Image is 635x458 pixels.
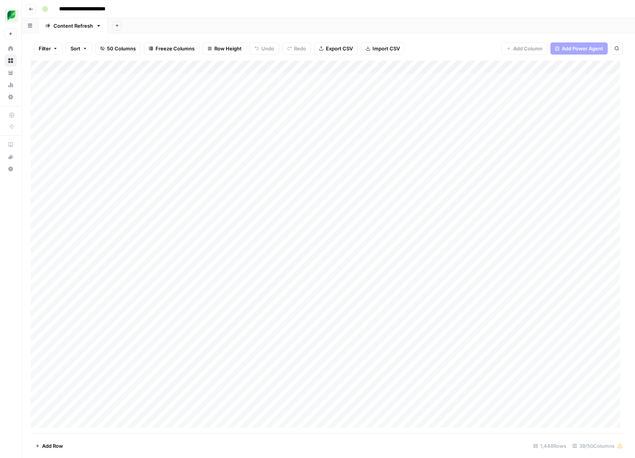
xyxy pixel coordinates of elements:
[361,42,405,55] button: Import CSV
[261,45,274,52] span: Undo
[214,45,242,52] span: Row Height
[53,22,93,30] div: Content Refresh
[203,42,247,55] button: Row Height
[373,45,400,52] span: Import CSV
[294,45,306,52] span: Redo
[282,42,311,55] button: Redo
[39,45,51,52] span: Filter
[5,151,17,163] button: What's new?
[31,440,68,452] button: Add Row
[66,42,92,55] button: Sort
[5,6,17,25] button: Workspace: SproutSocial
[39,18,108,33] a: Content Refresh
[5,55,17,67] a: Browse
[530,440,569,452] div: 1,448 Rows
[501,42,547,55] button: Add Column
[5,42,17,55] a: Home
[326,45,353,52] span: Export CSV
[42,442,63,450] span: Add Row
[250,42,279,55] button: Undo
[569,440,626,452] div: 39/50 Columns
[71,45,80,52] span: Sort
[5,139,17,151] a: AirOps Academy
[144,42,200,55] button: Freeze Columns
[5,67,17,79] a: Your Data
[107,45,136,52] span: 50 Columns
[5,91,17,103] a: Settings
[5,9,18,22] img: SproutSocial Logo
[314,42,358,55] button: Export CSV
[34,42,63,55] button: Filter
[5,151,16,163] div: What's new?
[513,45,542,52] span: Add Column
[5,79,17,91] a: Usage
[156,45,195,52] span: Freeze Columns
[550,42,608,55] button: Add Power Agent
[95,42,141,55] button: 50 Columns
[5,163,17,175] button: Help + Support
[562,45,603,52] span: Add Power Agent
